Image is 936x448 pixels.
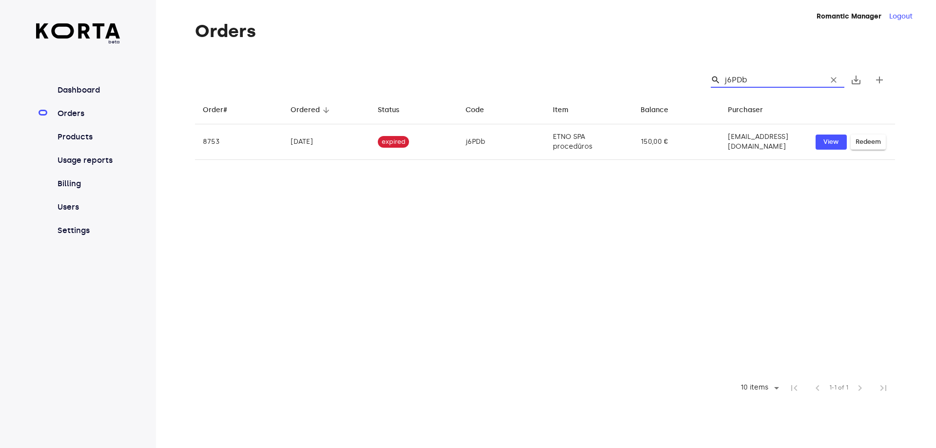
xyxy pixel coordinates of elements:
[203,104,240,116] span: Order#
[641,104,681,116] span: Balance
[734,381,782,395] div: 10 items
[283,124,370,160] td: [DATE]
[738,384,771,392] div: 10 items
[466,104,484,116] div: Code
[553,104,581,116] span: Item
[633,124,721,160] td: 150,00 €
[806,376,829,400] span: Previous Page
[829,75,838,85] span: clear
[195,124,283,160] td: 8753
[816,135,847,150] button: View
[56,201,120,213] a: Users
[872,376,895,400] span: Last Page
[291,104,332,116] span: Ordered
[850,74,862,86] span: save_alt
[553,104,568,116] div: Item
[378,104,412,116] span: Status
[641,104,668,116] div: Balance
[820,136,842,148] span: View
[56,155,120,166] a: Usage reports
[711,75,721,85] span: Search
[458,124,546,160] td: j6PDb
[724,72,819,88] input: Search
[868,68,891,92] button: Create new gift card
[848,376,872,400] span: Next Page
[36,39,120,45] span: beta
[56,178,120,190] a: Billing
[728,104,776,116] span: Purchaser
[56,108,120,119] a: Orders
[56,225,120,236] a: Settings
[203,104,227,116] div: Order#
[195,21,895,41] h1: Orders
[874,74,885,86] span: add
[720,124,808,160] td: [EMAIL_ADDRESS][DOMAIN_NAME]
[378,137,409,147] span: expired
[322,106,331,115] span: arrow_downward
[889,12,913,21] button: Logout
[856,136,881,148] span: Redeem
[56,131,120,143] a: Products
[728,104,763,116] div: Purchaser
[817,12,881,20] strong: Romantic Manager
[782,376,806,400] span: First Page
[36,23,120,45] a: beta
[378,104,399,116] div: Status
[829,383,848,393] span: 1-1 of 1
[466,104,497,116] span: Code
[36,23,120,39] img: Korta
[844,68,868,92] button: Export
[56,84,120,96] a: Dashboard
[851,135,886,150] button: Redeem
[545,124,633,160] td: ETNO SPA procedūros
[823,69,844,91] button: Clear Search
[291,104,320,116] div: Ordered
